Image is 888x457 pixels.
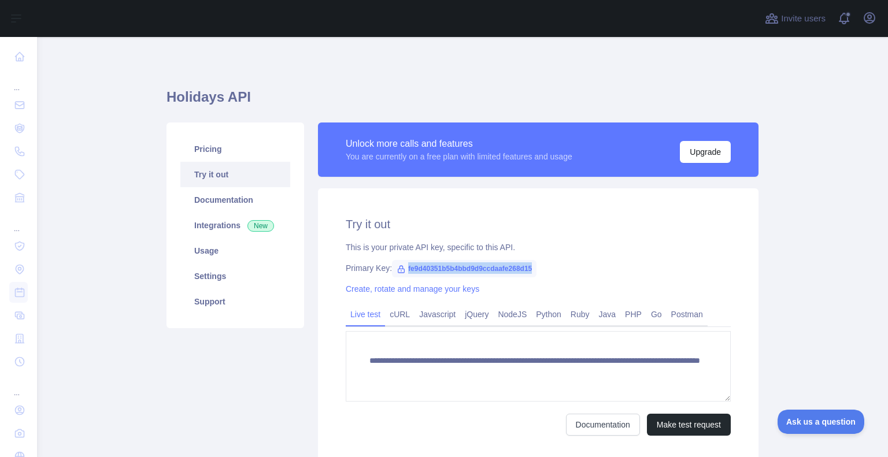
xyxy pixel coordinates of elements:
a: Ruby [566,305,594,324]
h2: Try it out [346,216,731,232]
button: Make test request [647,414,731,436]
a: Pricing [180,136,290,162]
a: Python [531,305,566,324]
a: Java [594,305,621,324]
a: Integrations New [180,213,290,238]
div: ... [9,374,28,397]
a: jQuery [460,305,493,324]
div: ... [9,69,28,92]
a: Documentation [566,414,640,436]
span: New [247,220,274,232]
a: NodeJS [493,305,531,324]
button: Upgrade [680,141,731,163]
button: Invite users [763,9,828,28]
div: Primary Key: [346,262,731,274]
a: Settings [180,263,290,289]
a: Try it out [180,162,290,187]
span: fe9d40351b5b4bbd9d9ccdaafe268d15 [392,260,536,277]
h1: Holidays API [166,88,758,116]
a: Live test [346,305,385,324]
a: Go [646,305,667,324]
a: cURL [385,305,415,324]
a: Javascript [415,305,460,324]
a: Documentation [180,187,290,213]
div: Unlock more calls and features [346,137,572,151]
div: You are currently on a free plan with limited features and usage [346,151,572,162]
a: Support [180,289,290,314]
a: Usage [180,238,290,263]
span: Invite users [781,12,826,25]
a: PHP [620,305,646,324]
div: ... [9,210,28,233]
div: This is your private API key, specific to this API. [346,241,731,253]
iframe: Toggle Customer Support [778,410,865,434]
a: Create, rotate and manage your keys [346,284,479,293]
a: Postman [667,305,708,324]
